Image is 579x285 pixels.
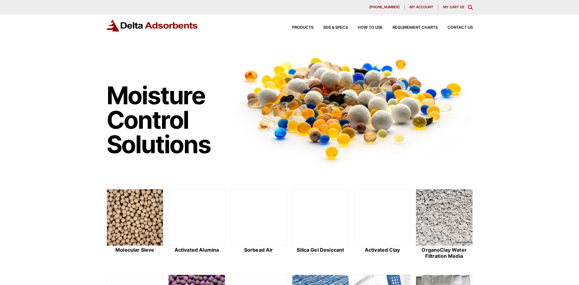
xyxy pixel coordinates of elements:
a: Sorbead Air [230,189,287,260]
span: SDS & SPECS [323,26,348,30]
h1: Moisture Control Solutions [107,83,224,157]
span: How to Use [358,26,383,30]
a: Products [282,26,313,30]
h2: Silica Gel Desiccant [292,247,349,253]
span: 0 [461,5,463,9]
h2: Activated Alumina [168,247,225,253]
h2: Molecular Sieve [107,247,164,253]
span: Contact Us [447,26,473,30]
h2: Sorbead Air [230,247,287,253]
img: Image [230,46,473,169]
span: Products [292,26,313,30]
a: OrganoClay Water Filtration Media [416,189,473,260]
a: [PHONE_NUMBER] [364,5,405,10]
span: My account [410,6,433,9]
a: Silica Gel Desiccant [292,189,349,260]
div: Toggle Modal Content [468,5,473,10]
a: Activated Clay [354,189,411,260]
a: Contact Us [438,26,473,30]
a: SDS & SPECS [313,26,348,30]
a: My account [405,5,438,10]
span: [PHONE_NUMBER] [369,6,400,9]
img: Delta Adsorbents [107,20,198,31]
a: How to Use [348,26,383,30]
a: Activated Alumina [168,189,225,260]
span: Requirement Charts [393,26,438,30]
a: My Cart (0) [443,5,464,9]
a: Molecular Sieve [107,189,164,260]
h2: Activated Clay [354,247,411,253]
a: Requirement Charts [383,26,438,30]
h2: OrganoClay Water Filtration Media [416,247,473,259]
